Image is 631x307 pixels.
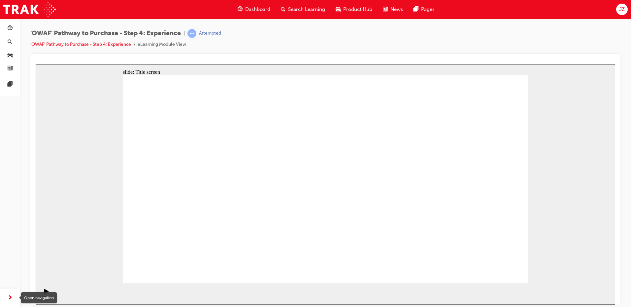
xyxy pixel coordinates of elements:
[30,30,181,37] span: 'OWAF' Pathway to Purchase - Step 4: Experience
[187,29,196,38] span: learningRecordVerb_ATTEMPT-icon
[408,3,440,16] a: pages-iconPages
[8,294,13,302] span: next-icon
[383,5,388,14] span: news-icon
[183,30,185,37] span: |
[30,42,131,47] a: 'OWAF' Pathway to Purchase - Step 4: Experience
[3,2,56,17] img: Trak
[138,41,186,48] li: eLearning Module View
[8,52,13,58] span: car-icon
[8,66,13,72] span: news-icon
[288,6,325,13] span: Search Learning
[378,3,408,16] a: news-iconNews
[21,292,57,303] div: Open navigation
[238,5,243,14] span: guage-icon
[3,219,15,240] div: playback controls
[619,6,625,13] span: JZ
[3,224,15,236] button: Pause (Ctrl+Alt+P)
[232,3,276,16] a: guage-iconDashboard
[199,30,221,37] div: Attempted
[281,5,285,14] span: search-icon
[5,231,17,241] div: Play (Ctrl+Alt+P)
[276,3,330,16] a: search-iconSearch Learning
[336,5,341,14] span: car-icon
[8,26,13,32] span: guage-icon
[390,6,403,13] span: News
[616,4,628,15] button: JZ
[330,3,378,16] a: car-iconProduct Hub
[8,82,13,88] span: pages-icon
[245,6,270,13] span: Dashboard
[8,39,12,45] span: search-icon
[414,5,418,14] span: pages-icon
[343,6,372,13] span: Product Hub
[421,6,435,13] span: Pages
